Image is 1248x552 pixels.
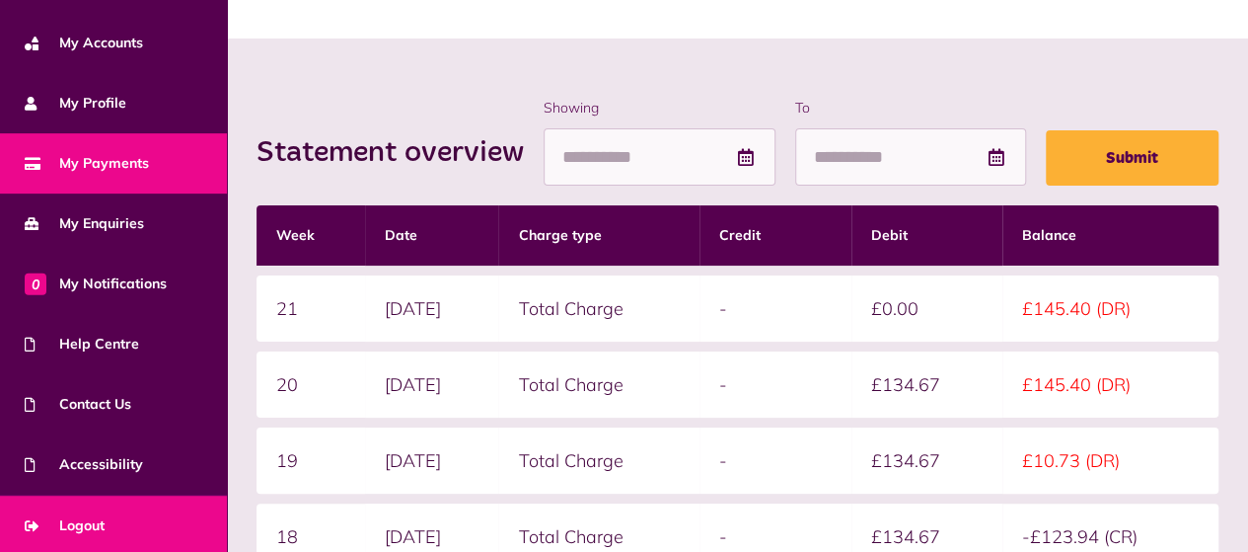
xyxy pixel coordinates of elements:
[498,276,699,342] td: Total Charge
[25,394,131,415] span: Contact Us
[1046,130,1218,186] button: Submit
[1002,352,1218,418] td: £145.40 (DR)
[365,276,498,342] td: [DATE]
[25,274,167,294] span: My Notifications
[795,98,1027,118] label: To
[699,276,850,342] td: -
[699,428,850,494] td: -
[498,352,699,418] td: Total Charge
[25,93,126,114] span: My Profile
[25,273,46,294] span: 0
[257,428,365,494] td: 19
[699,205,850,266] th: Credit
[498,428,699,494] td: Total Charge
[1002,428,1218,494] td: £10.73 (DR)
[365,428,498,494] td: [DATE]
[25,515,105,536] span: Logout
[365,352,498,418] td: [DATE]
[498,205,699,266] th: Charge type
[851,276,1002,342] td: £0.00
[1002,205,1218,266] th: Balance
[257,205,365,266] th: Week
[365,205,498,266] th: Date
[851,205,1002,266] th: Debit
[257,276,365,342] td: 21
[25,153,149,174] span: My Payments
[257,352,365,418] td: 20
[851,428,1002,494] td: £134.67
[25,334,139,355] span: Help Centre
[1002,276,1218,342] td: £145.40 (DR)
[25,33,143,53] span: My Accounts
[544,98,775,118] label: Showing
[25,213,144,234] span: My Enquiries
[25,454,143,475] span: Accessibility
[257,135,544,171] h2: Statement overview
[851,352,1002,418] td: £134.67
[699,352,850,418] td: -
